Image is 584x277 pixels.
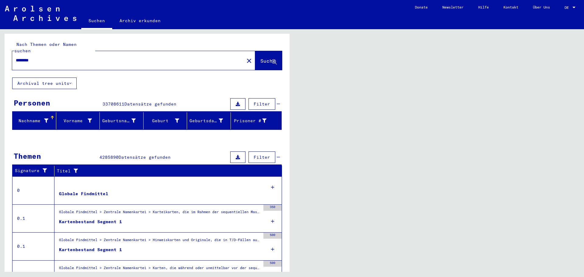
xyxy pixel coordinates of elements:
span: Datensätze gefunden [124,101,176,107]
div: Signature [15,166,56,176]
span: Filter [254,154,270,160]
span: 33708611 [103,101,124,107]
mat-header-cell: Nachname [12,112,56,129]
div: Personen [14,97,50,108]
div: Geburt‏ [146,118,179,124]
div: Prisoner # [233,116,274,126]
div: Themen [14,151,41,161]
mat-icon: close [245,57,253,64]
span: Filter [254,101,270,107]
button: Archival tree units [12,78,77,89]
button: Clear [243,54,255,67]
mat-header-cell: Geburt‏ [144,112,187,129]
div: Nachname [15,118,48,124]
button: Filter [249,151,275,163]
button: Filter [249,98,275,110]
td: 0 [12,176,54,204]
div: 500 [263,233,282,239]
div: Kartenbestand Segment 1 [59,219,122,225]
div: 500 [263,261,282,267]
div: Signature [15,168,50,174]
div: Prisoner # [233,118,267,124]
div: Titel [57,168,270,174]
div: 350 [263,205,282,211]
mat-header-cell: Prisoner # [231,112,282,129]
div: Vorname [59,116,100,126]
div: Kartenbestand Segment 1 [59,247,122,253]
div: Globale Findmittel > Zentrale Namenkartei > Karten, die während oder unmittelbar vor der sequenti... [59,265,260,274]
td: 0.1 [12,204,54,232]
div: Globale Findmittel [59,191,108,197]
td: 0.1 [12,232,54,260]
mat-header-cell: Geburtsname [100,112,144,129]
div: Globale Findmittel > Zentrale Namenkartei > Karteikarten, die im Rahmen der sequentiellen Massend... [59,209,260,218]
div: Geburtsdatum [189,116,231,126]
div: Globale Findmittel > Zentrale Namenkartei > Hinweiskarten und Originale, die in T/D-Fällen aufgef... [59,237,260,246]
div: Nachname [15,116,56,126]
img: Arolsen_neg.svg [5,6,76,21]
mat-header-cell: Geburtsdatum [187,112,231,129]
span: Datensätze gefunden [119,154,171,160]
div: Geburtsname [102,116,143,126]
div: Titel [57,166,276,176]
button: Suche [255,51,282,70]
mat-label: Nach Themen oder Namen suchen [14,42,77,54]
a: Archiv erkunden [112,13,168,28]
div: Vorname [59,118,92,124]
span: Suche [260,58,276,64]
span: 4285890 [99,154,119,160]
div: Geburtsname [102,118,136,124]
div: Geburtsdatum [189,118,223,124]
div: Geburt‏ [146,116,187,126]
mat-header-cell: Vorname [56,112,100,129]
span: DE [565,5,571,10]
a: Suchen [81,13,112,29]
